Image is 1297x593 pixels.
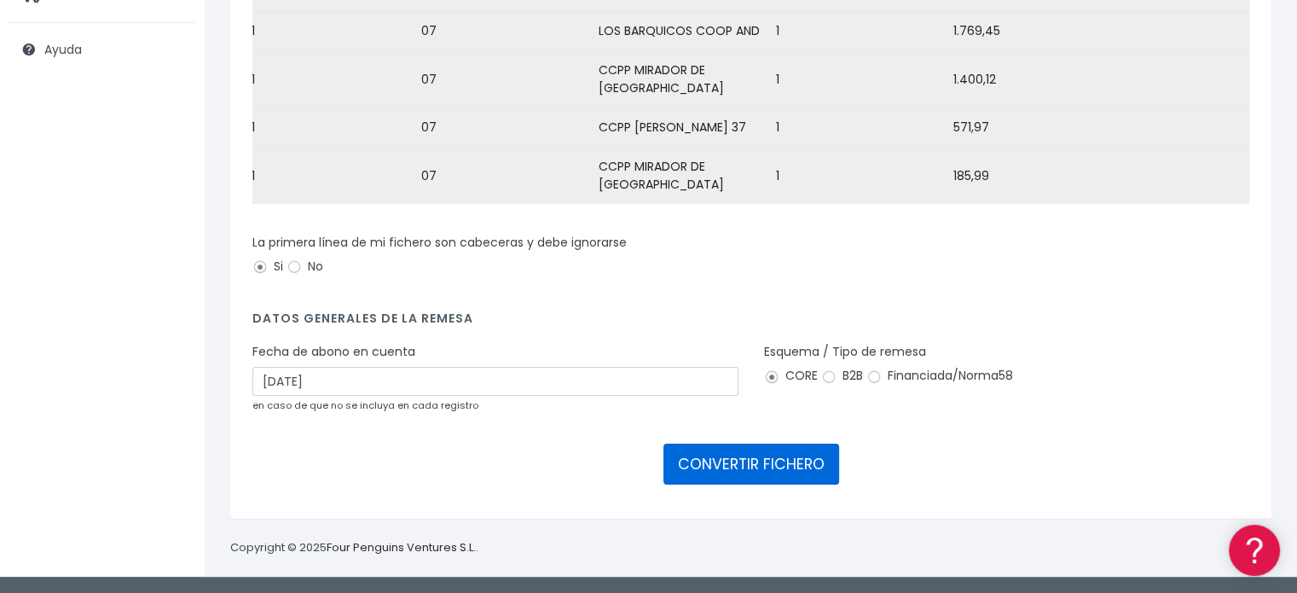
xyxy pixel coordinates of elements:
label: Esquema / Tipo de remesa [764,343,926,361]
td: 1 [769,108,947,148]
td: 01 [237,51,414,108]
td: 185,99 [947,148,1124,205]
button: CONVERTIR FICHERO [663,444,839,485]
label: No [287,258,323,276]
span: Ayuda [44,41,82,58]
td: 07 [414,108,592,148]
label: La primera línea de mi fichero son cabeceras y debe ignorarse [252,234,627,252]
h4: Datos generales de la remesa [252,311,1249,334]
label: Si [252,258,283,276]
td: 07 [414,12,592,51]
label: Financiada/Norma58 [866,367,1013,385]
label: B2B [821,367,863,385]
td: CCPP MIRADOR DE [GEOGRAPHIC_DATA] [592,51,769,108]
a: Ayuda [9,32,196,67]
td: 1 [769,148,947,205]
td: 01 [237,108,414,148]
td: CCPP [PERSON_NAME] 37 [592,108,769,148]
td: 07 [414,51,592,108]
td: 1.400,12 [947,51,1124,108]
td: 01 [237,148,414,205]
td: 1 [769,51,947,108]
td: LOS BARQUICOS COOP AND [592,12,769,51]
td: 01 [237,12,414,51]
small: en caso de que no se incluya en cada registro [252,398,478,412]
td: 07 [414,148,592,205]
p: Copyright © 2025 . [230,539,478,557]
td: 1.769,45 [947,12,1124,51]
a: Four Penguins Ventures S.L. [327,539,476,555]
label: CORE [764,367,818,385]
td: 571,97 [947,108,1124,148]
td: 1 [769,12,947,51]
label: Fecha de abono en cuenta [252,343,415,361]
td: CCPP MIRADOR DE [GEOGRAPHIC_DATA] [592,148,769,205]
